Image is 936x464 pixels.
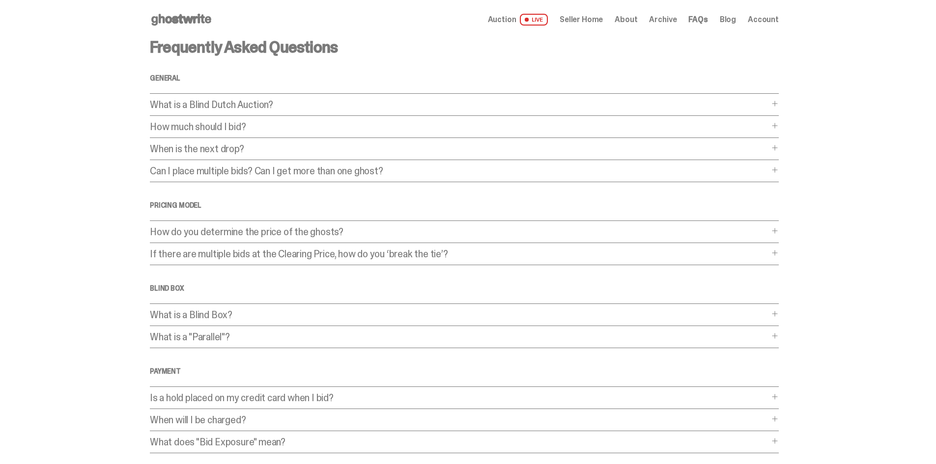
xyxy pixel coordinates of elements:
a: Account [748,16,779,24]
h3: Frequently Asked Questions [150,39,779,55]
p: Is a hold placed on my credit card when I bid? [150,393,769,403]
a: About [615,16,637,24]
p: If there are multiple bids at the Clearing Price, how do you ‘break the tie’? [150,249,769,259]
a: FAQs [688,16,708,24]
p: When is the next drop? [150,144,769,154]
a: Archive [649,16,677,24]
a: Seller Home [560,16,603,24]
a: Auction LIVE [488,14,548,26]
p: When will I be charged? [150,415,769,425]
span: LIVE [520,14,548,26]
p: How much should I bid? [150,122,769,132]
h4: Payment [150,368,779,375]
h4: General [150,75,779,82]
p: What is a Blind Dutch Auction? [150,100,769,109]
a: Blog [720,16,736,24]
p: How do you determine the price of the ghosts? [150,227,769,237]
p: What is a Blind Box? [150,310,769,320]
h4: Pricing Model [150,202,779,209]
span: Auction [488,16,516,24]
p: Can I place multiple bids? Can I get more than one ghost? [150,166,769,176]
p: What is a "Parallel"? [150,332,769,342]
h4: Blind Box [150,285,779,292]
p: What does "Bid Exposure" mean? [150,437,769,447]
